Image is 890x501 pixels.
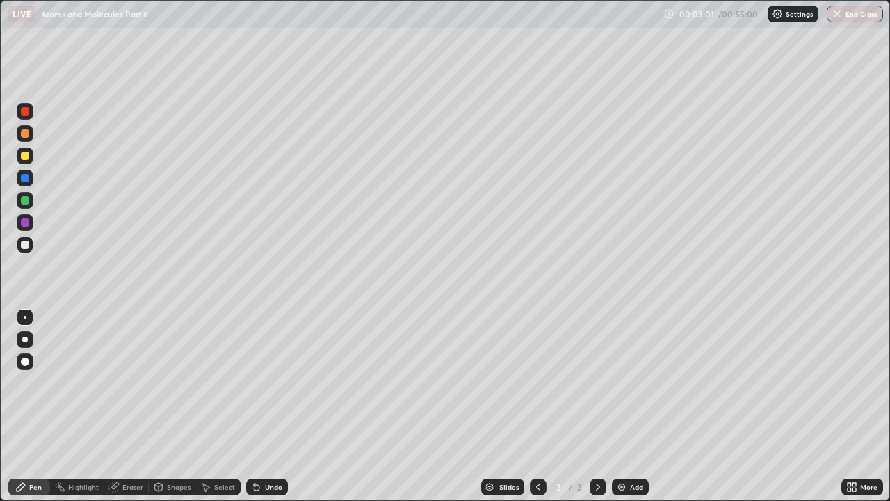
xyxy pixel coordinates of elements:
div: Highlight [68,484,99,491]
button: End Class [827,6,883,22]
div: More [860,484,877,491]
div: Select [214,484,235,491]
div: Pen [29,484,42,491]
img: class-settings-icons [772,8,783,19]
img: add-slide-button [616,482,627,493]
div: Slides [499,484,519,491]
div: Undo [265,484,282,491]
div: 3 [552,483,566,491]
div: Shapes [167,484,191,491]
div: Add [630,484,643,491]
div: 3 [576,481,584,493]
div: / [569,483,573,491]
p: LIVE [13,8,31,19]
p: Settings [786,10,813,17]
div: Eraser [122,484,143,491]
p: Atoms and Molecules Part 6 [41,8,148,19]
img: end-class-cross [832,8,843,19]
